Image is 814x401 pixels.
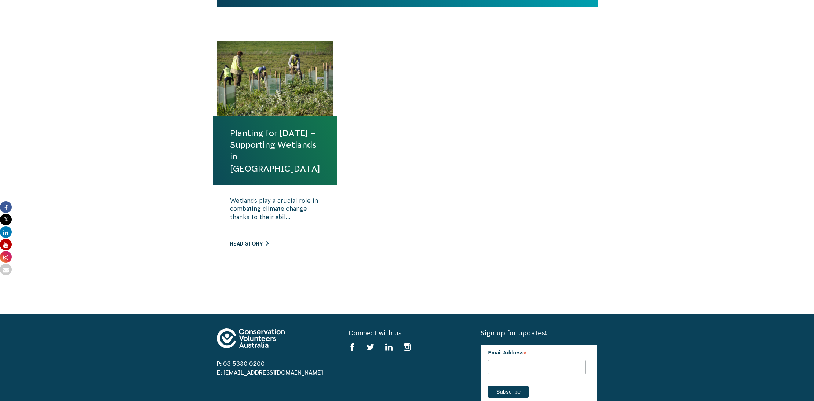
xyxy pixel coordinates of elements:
[217,369,323,376] a: E: [EMAIL_ADDRESS][DOMAIN_NAME]
[217,360,265,367] a: P: 03 5330 0200
[230,241,269,247] a: Read story
[230,196,320,233] p: Wetlands play a crucial role in combating climate change thanks to their abil...
[217,328,285,348] img: logo-footer.svg
[488,386,529,398] input: Subscribe
[348,328,465,338] h5: Connect with us
[230,127,320,174] a: Planting for [DATE] – Supporting Wetlands in [GEOGRAPHIC_DATA]
[488,345,586,359] label: Email Address
[481,328,597,338] h5: Sign up for updates!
